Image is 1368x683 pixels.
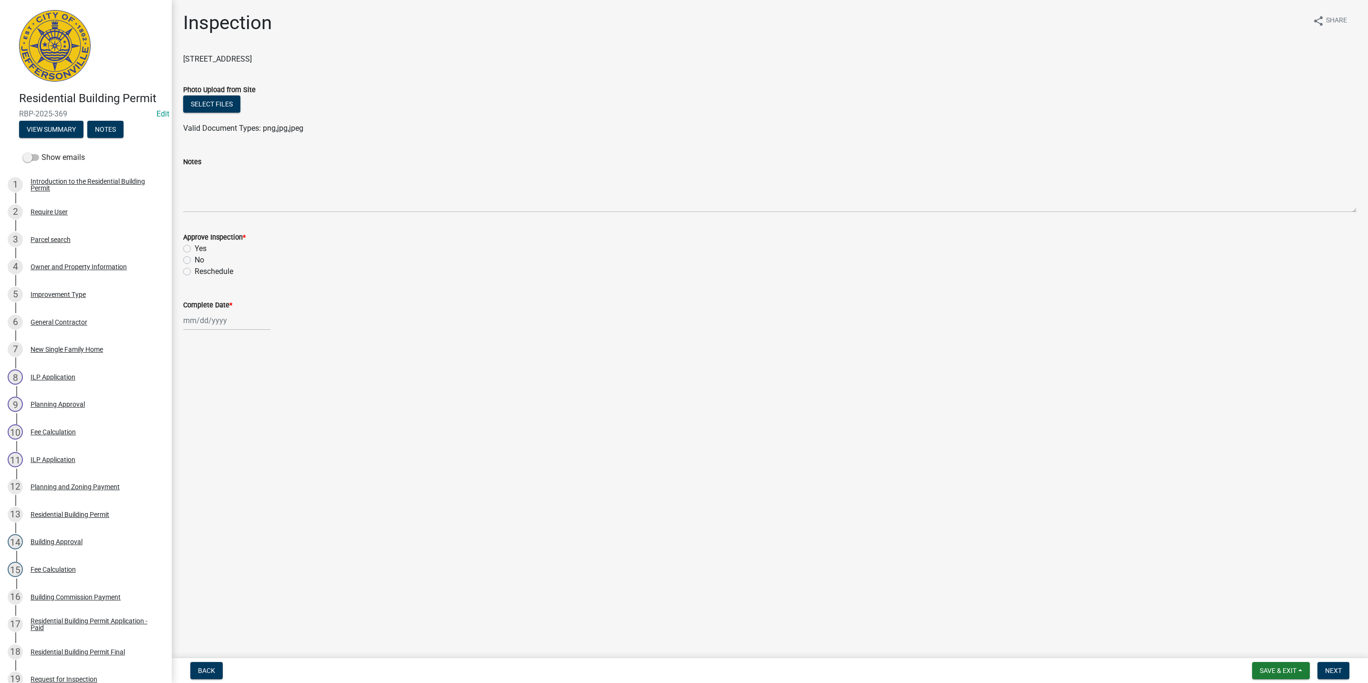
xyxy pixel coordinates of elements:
[1325,667,1342,674] span: Next
[1326,15,1347,27] span: Share
[8,177,23,192] div: 1
[183,159,201,166] label: Notes
[156,109,169,118] a: Edit
[198,667,215,674] span: Back
[1317,662,1349,679] button: Next
[183,311,270,330] input: mm/dd/yyyy
[31,483,120,490] div: Planning and Zoning Payment
[8,589,23,605] div: 16
[31,429,76,435] div: Fee Calculation
[31,618,156,631] div: Residential Building Permit Application - Paid
[31,456,75,463] div: ILP Application
[31,346,103,353] div: New Single Family Home
[183,124,303,133] span: Valid Document Types: png,jpg,jpeg
[8,397,23,412] div: 9
[156,109,169,118] wm-modal-confirm: Edit Application Number
[1260,667,1296,674] span: Save & Exit
[8,315,23,330] div: 6
[8,424,23,440] div: 10
[87,121,124,138] button: Notes
[8,617,23,632] div: 17
[183,53,1357,65] p: [STREET_ADDRESS]
[31,649,125,655] div: Residential Building Permit Final
[19,109,153,118] span: RBP-2025-369
[8,562,23,577] div: 15
[8,204,23,220] div: 2
[8,259,23,274] div: 4
[31,511,109,518] div: Residential Building Permit
[8,287,23,302] div: 5
[31,538,83,545] div: Building Approval
[31,263,127,270] div: Owner and Property Information
[8,342,23,357] div: 7
[195,254,204,266] label: No
[190,662,223,679] button: Back
[1313,15,1324,27] i: share
[31,209,68,215] div: Require User
[8,232,23,247] div: 3
[31,236,71,243] div: Parcel search
[31,291,86,298] div: Improvement Type
[31,374,75,380] div: ILP Application
[23,152,85,163] label: Show emails
[1252,662,1310,679] button: Save & Exit
[195,266,233,277] label: Reschedule
[31,676,97,683] div: Request for Inspection
[8,507,23,522] div: 13
[183,11,272,34] h1: Inspection
[19,10,91,82] img: City of Jeffersonville, Indiana
[31,401,85,408] div: Planning Approval
[31,178,156,191] div: Introduction to the Residential Building Permit
[8,644,23,660] div: 18
[87,126,124,134] wm-modal-confirm: Notes
[19,126,83,134] wm-modal-confirm: Summary
[183,302,232,309] label: Complete Date
[8,534,23,549] div: 14
[8,452,23,467] div: 11
[31,566,76,573] div: Fee Calculation
[19,92,164,105] h4: Residential Building Permit
[19,121,83,138] button: View Summary
[183,87,256,94] label: Photo Upload from Site
[195,243,207,254] label: Yes
[8,479,23,494] div: 12
[183,95,240,113] button: Select files
[1305,11,1355,30] button: shareShare
[8,369,23,385] div: 8
[31,594,121,600] div: Building Commission Payment
[31,319,87,326] div: General Contractor
[183,234,246,241] label: Approve Inspection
